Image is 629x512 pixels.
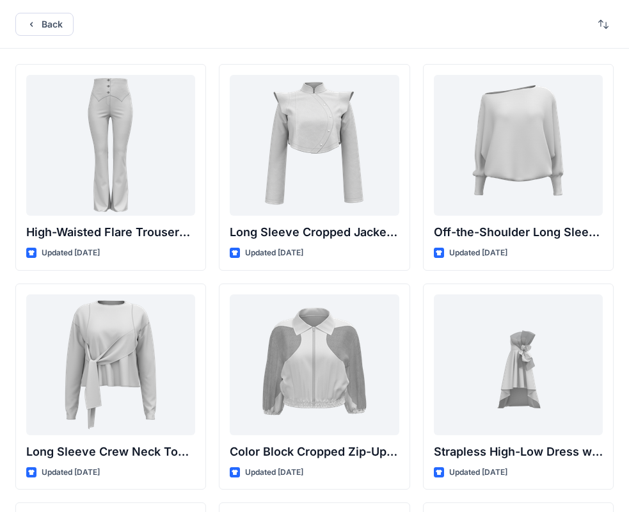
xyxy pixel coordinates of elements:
p: Updated [DATE] [245,466,303,479]
p: High-Waisted Flare Trousers with Button Detail [26,223,195,241]
p: Long Sleeve Cropped Jacket with Mandarin Collar and Shoulder Detail [230,223,399,241]
p: Updated [DATE] [245,246,303,260]
p: Off-the-Shoulder Long Sleeve Top [434,223,603,241]
p: Updated [DATE] [449,246,507,260]
button: Back [15,13,74,36]
a: Strapless High-Low Dress with Side Bow Detail [434,294,603,435]
a: Long Sleeve Cropped Jacket with Mandarin Collar and Shoulder Detail [230,75,399,216]
a: High-Waisted Flare Trousers with Button Detail [26,75,195,216]
p: Updated [DATE] [42,466,100,479]
a: Long Sleeve Crew Neck Top with Asymmetrical Tie Detail [26,294,195,435]
p: Updated [DATE] [42,246,100,260]
p: Updated [DATE] [449,466,507,479]
p: Long Sleeve Crew Neck Top with Asymmetrical Tie Detail [26,443,195,461]
p: Color Block Cropped Zip-Up Jacket with Sheer Sleeves [230,443,399,461]
a: Off-the-Shoulder Long Sleeve Top [434,75,603,216]
p: Strapless High-Low Dress with Side Bow Detail [434,443,603,461]
a: Color Block Cropped Zip-Up Jacket with Sheer Sleeves [230,294,399,435]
